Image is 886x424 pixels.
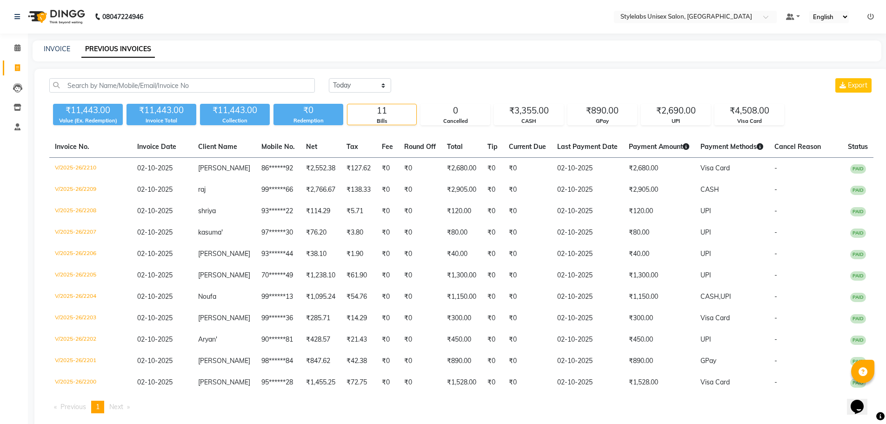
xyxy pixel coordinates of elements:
td: ₹0 [376,265,399,286]
div: 0 [421,104,490,117]
span: [PERSON_NAME] [198,378,250,386]
td: V/2025-26/2200 [49,372,132,393]
div: Value (Ex. Redemption) [53,117,123,125]
span: PAID [850,250,866,259]
span: Net [306,142,317,151]
span: UPI [700,249,711,258]
td: ₹2,552.38 [300,158,341,180]
td: ₹0 [503,265,552,286]
td: ₹0 [399,222,441,243]
td: ₹2,680.00 [623,158,695,180]
span: GPay [700,357,716,365]
td: 02-10-2025 [552,243,623,265]
span: PAID [850,293,866,302]
td: ₹0 [376,286,399,308]
td: ₹0 [503,222,552,243]
td: ₹114.29 [300,201,341,222]
span: 02-10-2025 [137,292,173,301]
td: V/2025-26/2203 [49,308,132,329]
td: ₹0 [482,286,503,308]
td: ₹0 [482,158,503,180]
span: 02-10-2025 [137,335,173,343]
div: Redemption [273,117,343,125]
td: ₹138.33 [341,179,376,201]
span: [PERSON_NAME] [198,271,250,279]
td: V/2025-26/2201 [49,350,132,372]
td: ₹40.00 [441,243,482,265]
td: 02-10-2025 [552,179,623,201]
td: 02-10-2025 [552,350,623,372]
span: Client Name [198,142,237,151]
td: ₹0 [482,222,503,243]
td: ₹120.00 [441,201,482,222]
span: 02-10-2025 [137,271,173,279]
div: Visa Card [715,117,784,125]
td: ₹0 [482,329,503,350]
td: ₹0 [376,158,399,180]
span: CASH, [700,292,720,301]
span: PAID [850,164,866,174]
td: ₹300.00 [441,308,482,329]
span: 1 [96,403,100,411]
td: ₹72.75 [341,372,376,393]
td: ₹0 [376,201,399,222]
td: ₹0 [503,372,552,393]
div: ₹0 [273,104,343,117]
span: [PERSON_NAME] [198,249,250,258]
span: 02-10-2025 [137,164,173,172]
span: 02-10-2025 [137,314,173,322]
span: - [774,335,777,343]
td: 02-10-2025 [552,286,623,308]
td: 02-10-2025 [552,372,623,393]
div: ₹3,355.00 [494,104,563,117]
td: ₹300.00 [623,308,695,329]
span: PAID [850,186,866,195]
span: Payment Methods [700,142,763,151]
td: ₹2,680.00 [441,158,482,180]
td: ₹0 [482,265,503,286]
span: Tip [487,142,498,151]
span: UPI [720,292,731,301]
div: Bills [347,117,416,125]
td: ₹1,150.00 [623,286,695,308]
td: ₹0 [376,350,399,372]
span: shriya [198,207,216,215]
td: ₹127.62 [341,158,376,180]
td: ₹0 [503,179,552,201]
nav: Pagination [49,401,873,413]
td: 02-10-2025 [552,265,623,286]
span: Current Due [509,142,546,151]
td: ₹0 [399,286,441,308]
td: ₹0 [482,201,503,222]
span: Fee [382,142,393,151]
div: GPay [568,117,637,125]
td: ₹0 [399,179,441,201]
a: PREVIOUS INVOICES [81,41,155,58]
span: Mobile No. [261,142,295,151]
span: PAID [850,336,866,345]
span: UPI [700,228,711,236]
div: ₹11,443.00 [53,104,123,117]
td: ₹40.00 [623,243,695,265]
span: - [774,185,777,194]
span: PAID [850,229,866,238]
td: ₹0 [399,329,441,350]
td: ₹2,766.67 [300,179,341,201]
td: ₹76.20 [300,222,341,243]
td: ₹1,095.24 [300,286,341,308]
td: ₹1,528.00 [441,372,482,393]
td: V/2025-26/2202 [49,329,132,350]
span: PAID [850,378,866,388]
td: ₹0 [376,308,399,329]
td: ₹0 [482,243,503,265]
span: PAID [850,357,866,366]
span: Total [447,142,463,151]
td: ₹5.71 [341,201,376,222]
td: V/2025-26/2204 [49,286,132,308]
span: - [774,249,777,258]
span: Previous [60,403,86,411]
td: ₹1,150.00 [441,286,482,308]
input: Search by Name/Mobile/Email/Invoice No [49,78,315,93]
td: ₹1.90 [341,243,376,265]
td: ₹0 [503,201,552,222]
